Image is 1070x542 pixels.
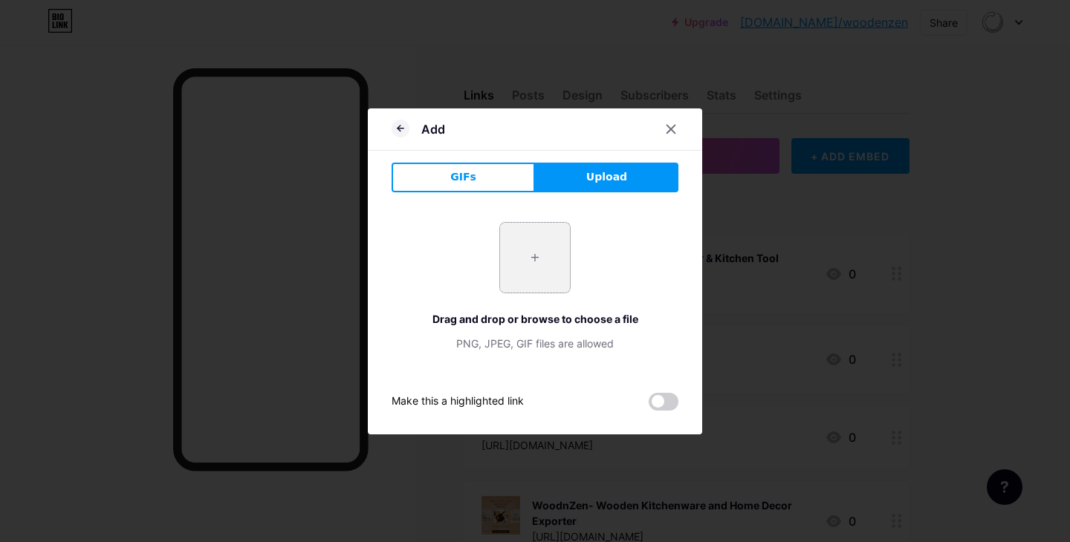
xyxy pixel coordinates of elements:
div: Make this a highlighted link [392,393,524,411]
div: PNG, JPEG, GIF files are allowed [392,336,678,351]
div: Drag and drop or browse to choose a file [392,311,678,327]
button: GIFs [392,163,535,192]
span: GIFs [450,169,476,185]
div: Add [421,120,445,138]
span: Upload [586,169,627,185]
button: Upload [535,163,678,192]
